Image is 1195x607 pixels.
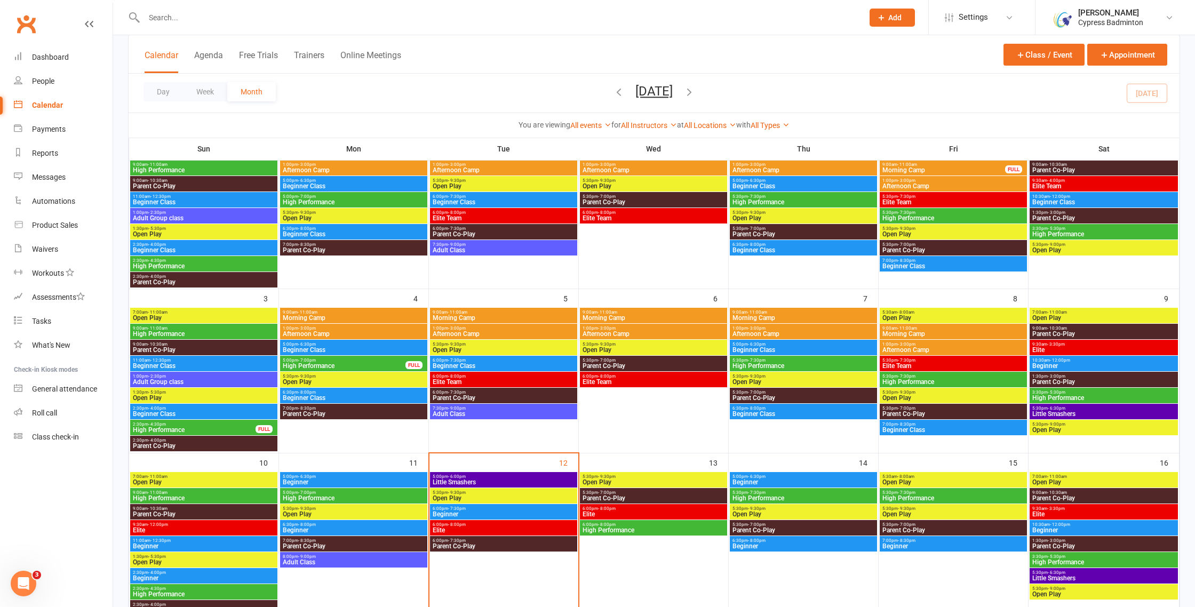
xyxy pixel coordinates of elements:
span: Afternoon Camp [732,167,875,173]
span: - 3:00pm [598,162,616,167]
span: 5:30pm [882,194,1025,199]
span: 5:30pm [732,358,875,363]
span: Open Play [1032,315,1176,321]
a: Assessments [14,285,113,309]
span: Elite Team [1032,183,1176,189]
th: Tue [429,138,579,160]
span: Morning Camp [882,167,1006,173]
span: - 10:30am [148,178,168,183]
a: Payments [14,117,113,141]
span: - 3:00pm [298,326,316,331]
span: Beginner Class [732,183,875,189]
div: Product Sales [32,221,78,229]
span: 9:00am [132,342,275,347]
span: 1:00pm [882,178,1025,183]
span: Beginner Class [282,231,425,237]
span: - 4:00pm [1047,178,1065,183]
span: - 9:30pm [748,210,766,215]
span: 6:00pm [432,194,575,199]
span: 5:30pm [882,226,1025,231]
span: High Performance [732,363,875,369]
span: - 10:30am [148,342,168,347]
span: Morning Camp [882,331,1025,337]
div: Dashboard [32,53,69,61]
span: - 4:00pm [148,242,166,247]
span: 6:00pm [432,210,575,215]
span: - 7:30pm [748,358,766,363]
a: Waivers [14,237,113,261]
span: - 8:30pm [298,242,316,247]
div: 5 [563,289,578,307]
a: All Types [751,121,790,130]
button: Online Meetings [340,50,401,73]
span: 3:30pm [1032,226,1176,231]
span: Afternoon Camp [282,331,425,337]
span: 5:30pm [282,374,425,379]
button: Month [227,82,276,101]
span: - 12:30pm [150,194,171,199]
span: Elite Team [882,363,1025,369]
span: - 7:30pm [748,194,766,199]
span: - 8:00pm [298,226,316,231]
span: 1:30pm [1032,210,1176,215]
span: Parent Co-Play [132,279,275,285]
span: 5:00pm [732,178,875,183]
span: 6:30pm [732,242,875,247]
span: Afternoon Camp [432,167,575,173]
span: - 3:00pm [748,326,766,331]
span: - 8:00am [897,310,914,315]
iframe: Intercom live chat [11,571,36,596]
span: 7:00am [132,310,275,315]
a: All Instructors [621,121,677,130]
span: 6:00pm [582,374,725,379]
span: 5:30pm [432,178,575,183]
th: Sun [129,138,279,160]
div: Workouts [32,269,64,277]
span: 9:30am [1032,178,1176,183]
span: Morning Camp [582,315,725,321]
span: 5:30pm [882,242,1025,247]
span: High Performance [282,363,406,369]
a: General attendance kiosk mode [14,377,113,401]
th: Mon [279,138,429,160]
span: Parent Co-Play [732,231,875,237]
span: 5:00pm [282,194,425,199]
span: Morning Camp [432,315,575,321]
span: Beginner Class [282,347,425,353]
span: - 11:00am [1047,310,1067,315]
div: Assessments [32,293,85,301]
img: thumb_image1667311610.png [1051,7,1073,28]
a: Class kiosk mode [14,425,113,449]
span: 5:30pm [732,374,875,379]
span: 6:00pm [432,374,575,379]
span: 7:30pm [432,242,575,247]
span: Elite Team [432,215,575,221]
span: - 11:00am [897,326,917,331]
th: Fri [879,138,1029,160]
span: Morning Camp [732,315,875,321]
span: 1:30pm [132,226,275,231]
span: - 9:30pm [748,374,766,379]
a: Dashboard [14,45,113,69]
span: - 12:00pm [1050,358,1070,363]
div: Waivers [32,245,58,253]
span: 1:00pm [132,210,275,215]
span: - 3:00pm [298,162,316,167]
span: Morning Camp [282,315,425,321]
span: High Performance [282,199,425,205]
span: - 10:30am [1047,162,1067,167]
span: High Performance [132,331,275,337]
span: - 6:30pm [748,342,766,347]
input: Search... [141,10,856,25]
span: Open Play [582,183,725,189]
span: - 3:00pm [898,178,915,183]
span: - 7:00pm [598,358,616,363]
span: 5:00pm [732,342,875,347]
span: 1:00pm [282,162,425,167]
span: Parent Co-Play [882,247,1025,253]
a: Product Sales [14,213,113,237]
span: 11:00am [132,358,275,363]
span: Beginner Class [132,247,275,253]
div: 8 [1013,289,1028,307]
span: 10:30am [1032,194,1176,199]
